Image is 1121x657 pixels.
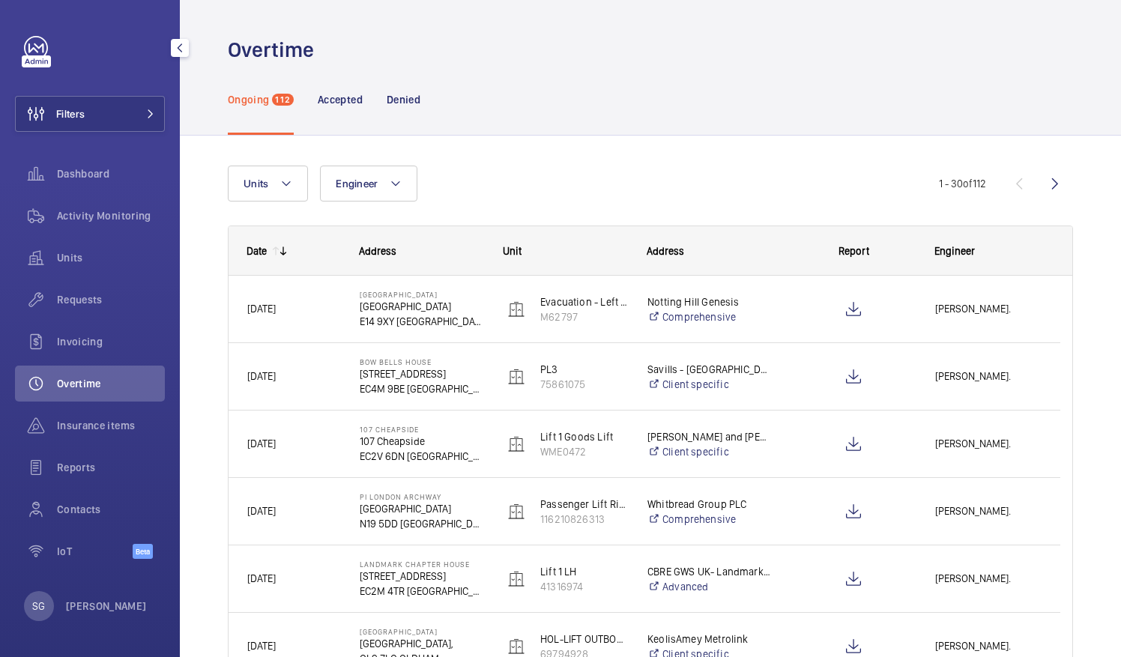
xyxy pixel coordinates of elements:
[360,584,484,599] p: EC2M 4TR [GEOGRAPHIC_DATA]
[57,250,165,265] span: Units
[15,96,165,132] button: Filters
[336,178,378,190] span: Engineer
[360,290,484,299] p: [GEOGRAPHIC_DATA]
[57,376,165,391] span: Overtime
[647,497,772,512] p: Whitbread Group PLC
[540,579,628,594] p: 41316974
[540,429,628,444] p: Lift 1 Goods Lift
[540,564,628,579] p: Lift 1 LH
[935,300,1042,318] span: [PERSON_NAME].
[540,497,628,512] p: Passenger Lift Right Hand
[647,632,772,647] p: KeolisAmey Metrolink
[935,570,1042,587] span: [PERSON_NAME].
[507,638,525,656] img: elevator.svg
[647,362,772,377] p: Savills - [GEOGRAPHIC_DATA]
[360,381,484,396] p: EC4M 9BE [GEOGRAPHIC_DATA]
[272,94,294,106] span: 112
[57,418,165,433] span: Insurance items
[133,544,153,559] span: Beta
[963,178,973,190] span: of
[247,572,276,584] span: [DATE]
[647,444,772,459] a: Client specific
[360,449,484,464] p: EC2V 6DN [GEOGRAPHIC_DATA]
[540,294,628,309] p: Evacuation - Left Hand Lift
[934,245,975,257] span: Engineer
[935,435,1042,452] span: [PERSON_NAME].
[57,460,165,475] span: Reports
[540,444,628,459] p: WME0472
[32,599,45,614] p: SG
[503,245,522,257] span: Unit
[360,627,484,636] p: [GEOGRAPHIC_DATA]
[647,294,772,309] p: Notting Hill Genesis
[507,503,525,521] img: elevator.svg
[360,492,484,501] p: PI London Archway
[507,368,525,386] img: elevator.svg
[247,303,276,315] span: [DATE]
[360,314,484,329] p: E14 9XY [GEOGRAPHIC_DATA]
[57,208,165,223] span: Activity Monitoring
[360,501,484,516] p: [GEOGRAPHIC_DATA]
[228,92,269,107] p: Ongoing
[647,377,772,392] a: Client specific
[360,434,484,449] p: 107 Cheapside
[57,334,165,349] span: Invoicing
[647,309,772,324] a: Comprehensive
[56,106,85,121] span: Filters
[540,632,628,647] p: HOL-LIFT OUTBOUND
[318,92,363,107] p: Accepted
[647,245,684,257] span: Address
[57,166,165,181] span: Dashboard
[540,362,628,377] p: PL3
[360,636,484,651] p: [GEOGRAPHIC_DATA],
[228,36,323,64] h1: Overtime
[360,357,484,366] p: Bow Bells House
[839,245,869,257] span: Report
[228,166,308,202] button: Units
[507,300,525,318] img: elevator.svg
[359,245,396,257] span: Address
[57,292,165,307] span: Requests
[247,370,276,382] span: [DATE]
[540,377,628,392] p: 75861075
[57,502,165,517] span: Contacts
[540,512,628,527] p: 116210826313
[360,569,484,584] p: [STREET_ADDRESS]
[387,92,420,107] p: Denied
[647,429,772,444] p: [PERSON_NAME] and [PERSON_NAME] 107 Cheapside
[66,599,147,614] p: [PERSON_NAME]
[247,640,276,652] span: [DATE]
[247,245,267,257] div: Date
[247,505,276,517] span: [DATE]
[939,178,986,189] span: 1 - 30 112
[935,503,1042,520] span: [PERSON_NAME].
[507,570,525,588] img: elevator.svg
[360,366,484,381] p: [STREET_ADDRESS]
[647,512,772,527] a: Comprehensive
[360,516,484,531] p: N19 5DD [GEOGRAPHIC_DATA]
[360,560,484,569] p: Landmark Chapter House
[647,564,772,579] p: CBRE GWS UK- Landmark Chapter House
[540,309,628,324] p: M62797
[244,178,268,190] span: Units
[360,299,484,314] p: [GEOGRAPHIC_DATA]
[507,435,525,453] img: elevator.svg
[360,425,484,434] p: 107 Cheapside
[647,579,772,594] a: Advanced
[57,544,133,559] span: IoT
[320,166,417,202] button: Engineer
[247,438,276,449] span: [DATE]
[935,368,1042,385] span: [PERSON_NAME].
[935,638,1042,655] span: [PERSON_NAME].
